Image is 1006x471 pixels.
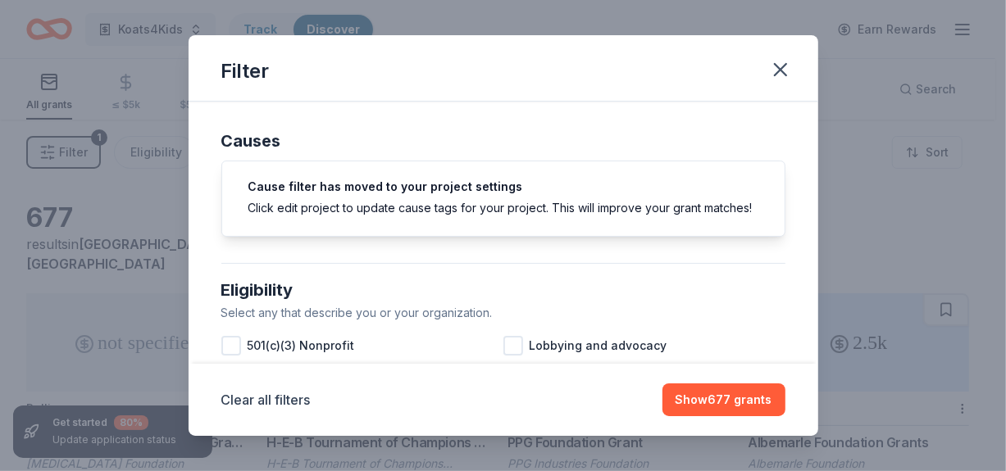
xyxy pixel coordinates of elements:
span: 501(c)(3) Nonprofit [248,336,355,356]
div: Eligibility [221,277,785,303]
div: Filter [221,58,270,84]
div: Click edit project to update cause tags for your project. This will improve your grant matches! [248,199,758,216]
div: Select any that describe you or your organization. [221,303,785,323]
button: Show677 grants [662,383,785,416]
h5: Cause filter has moved to your project settings [248,181,758,192]
button: Clear all filters [221,390,311,410]
div: Causes [221,128,785,154]
span: Lobbying and advocacy [530,336,667,356]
